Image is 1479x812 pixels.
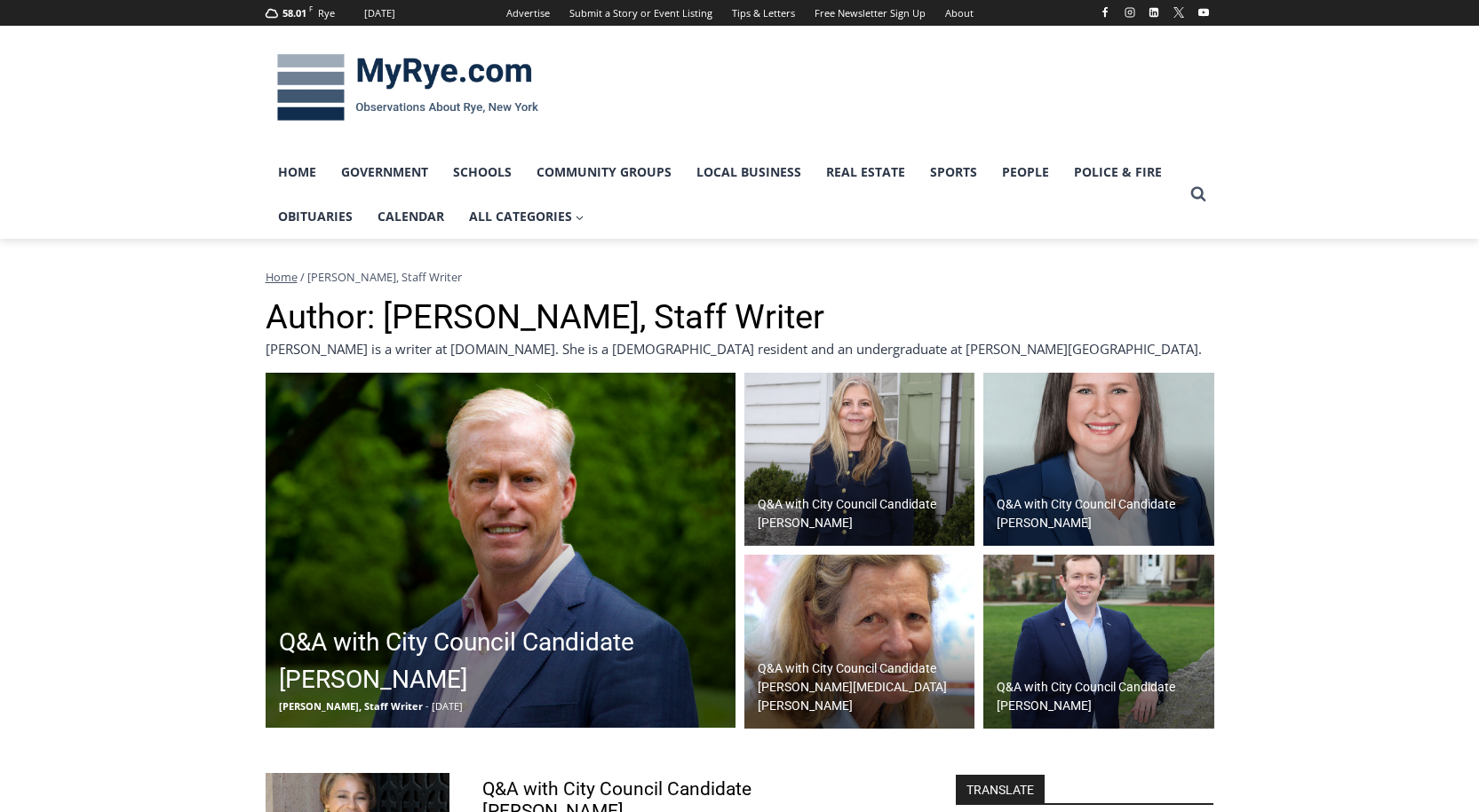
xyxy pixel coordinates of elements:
[432,699,463,713] span: [DATE]
[758,659,971,715] h2: Q&A with City Council Candidate [PERSON_NAME][MEDICAL_DATA] [PERSON_NAME]
[266,268,1214,286] nav: Breadcrumbs
[524,150,684,194] a: Community Groups
[279,624,731,698] h2: Q&A with City Council Candidate [PERSON_NAME]
[1094,2,1116,23] a: Facebook
[997,678,1210,715] h2: Q&A with City Council Candidate [PERSON_NAME]
[744,373,975,547] img: (PHOTO: City council candidate Maria Tufvesson Shuck.)
[1168,2,1189,23] a: X
[814,150,918,194] a: Real Estate
[983,555,1214,729] img: (PHOTO: City council candidate James Fee. Contributed.)
[744,555,975,729] a: Q&A with City Council Candidate [PERSON_NAME][MEDICAL_DATA] [PERSON_NAME]
[918,150,990,194] a: Sports
[1182,178,1214,210] button: View Search Form
[983,373,1214,547] a: Q&A with City Council Candidate [PERSON_NAME]
[425,699,429,713] span: -
[1193,2,1214,23] a: YouTube
[279,699,423,713] span: [PERSON_NAME], Staff Writer
[758,495,971,532] h2: Q&A with City Council Candidate [PERSON_NAME]
[318,5,335,21] div: Rye
[1062,150,1174,194] a: Police & Fire
[744,555,975,729] img: (PHOTO: City council candidate Robin Thrush Jovanovich. Contributed.)
[309,4,313,13] span: F
[300,269,305,285] span: /
[457,194,597,239] a: All Categories
[266,150,329,194] a: Home
[744,373,975,547] a: Q&A with City Council Candidate [PERSON_NAME]
[307,269,462,285] span: [PERSON_NAME], Staff Writer
[329,150,441,194] a: Government
[983,555,1214,729] a: Q&A with City Council Candidate [PERSON_NAME]
[1119,2,1141,23] a: Instagram
[1143,2,1165,23] a: Linkedin
[684,150,814,194] a: Local Business
[469,207,584,226] span: All Categories
[266,194,365,239] a: Obituaries
[266,297,1214,338] h1: Author: [PERSON_NAME], Staff Writer
[266,373,736,728] img: PHOTO: James Ward, Chair of the Rye Sustainability Committee, is running for Rye City Council thi...
[266,373,736,728] a: Q&A with City Council Candidate [PERSON_NAME] [PERSON_NAME], Staff Writer - [DATE]
[266,338,1214,359] div: [PERSON_NAME] is a writer at [DOMAIN_NAME]. She is a [DEMOGRAPHIC_DATA] resident and an undergrad...
[956,775,1045,803] strong: TRANSLATE
[282,6,306,20] span: 58.01
[441,150,524,194] a: Schools
[997,495,1210,532] h2: Q&A with City Council Candidate [PERSON_NAME]
[266,269,298,285] a: Home
[266,42,550,134] img: MyRye.com
[364,5,395,21] div: [DATE]
[990,150,1062,194] a: People
[365,194,457,239] a: Calendar
[266,150,1182,240] nav: Primary Navigation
